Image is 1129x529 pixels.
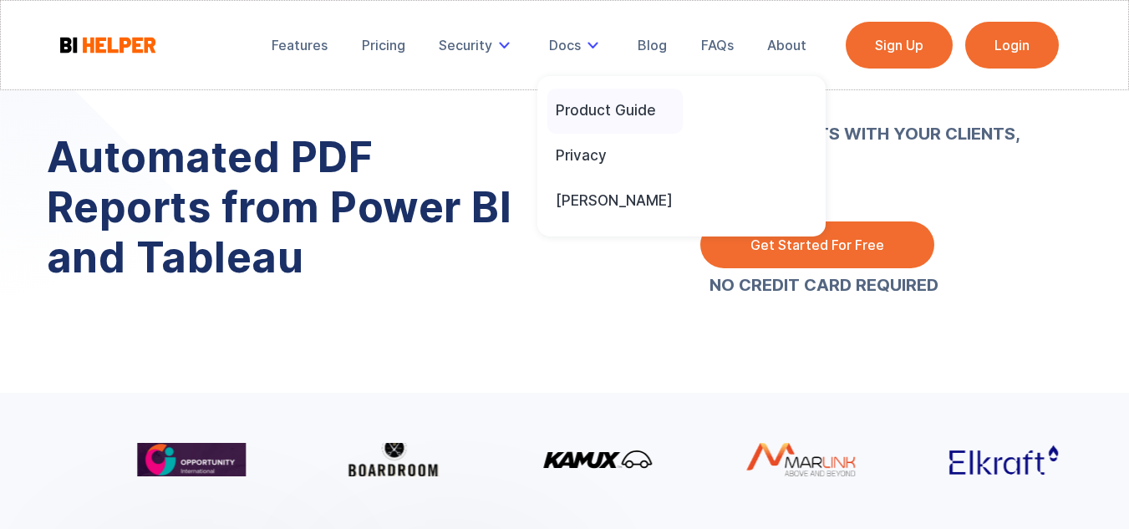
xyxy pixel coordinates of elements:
[709,277,938,293] a: NO CREDIT CARD REQUIRED
[537,27,616,64] div: Docs
[547,134,683,179] a: Privacy
[537,64,922,237] nav: Docs
[755,27,818,64] a: About
[362,37,405,53] div: Pricing
[638,37,667,53] div: Blog
[547,89,683,134] a: Product Guide
[272,37,328,53] div: Features
[427,27,527,64] div: Security
[556,191,673,210] div: [PERSON_NAME]
[439,37,492,53] div: Security
[689,27,745,64] a: FAQs
[260,27,339,64] a: Features
[767,37,806,53] div: About
[700,221,934,268] a: Get Started For Free
[556,146,607,165] div: Privacy
[47,132,540,282] h1: Automated PDF Reports from Power BI and Tableau
[709,275,938,295] strong: NO CREDIT CARD REQUIRED
[350,27,417,64] a: Pricing
[556,101,656,120] div: Product Guide
[965,22,1059,69] a: Login
[846,22,953,69] a: Sign Up
[547,179,683,224] a: [PERSON_NAME]
[701,37,734,53] div: FAQs
[549,37,581,53] div: Docs
[626,27,679,64] a: Blog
